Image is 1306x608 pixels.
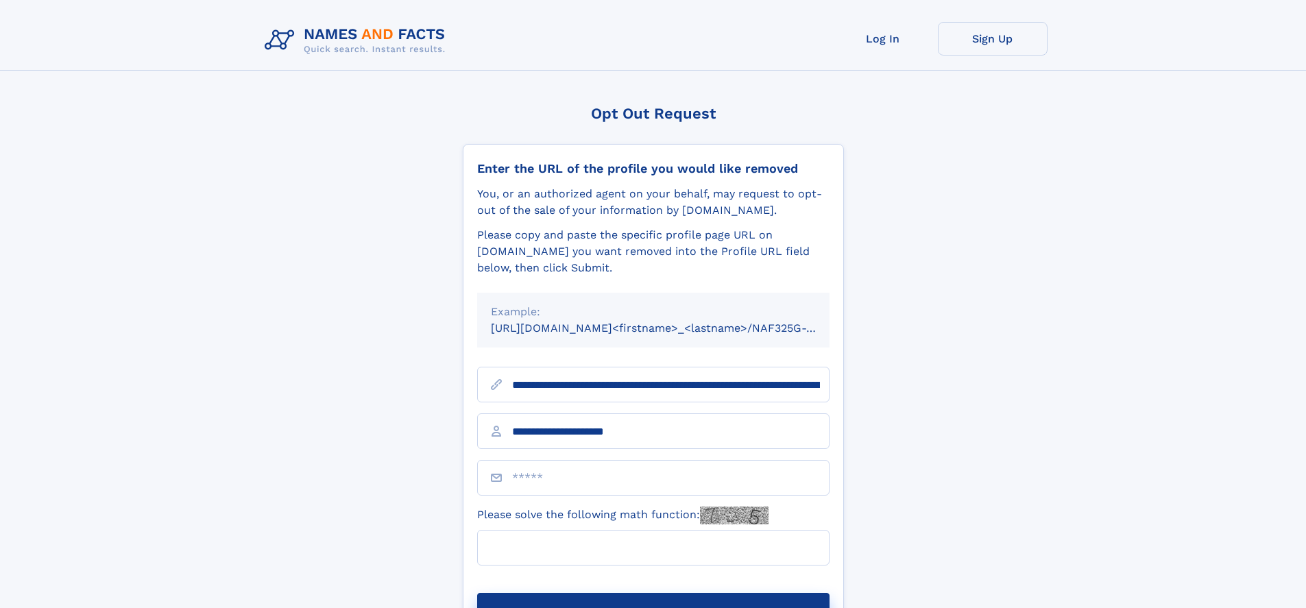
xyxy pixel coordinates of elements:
[938,22,1048,56] a: Sign Up
[477,227,830,276] div: Please copy and paste the specific profile page URL on [DOMAIN_NAME] you want removed into the Pr...
[491,321,856,335] small: [URL][DOMAIN_NAME]<firstname>_<lastname>/NAF325G-xxxxxxxx
[477,507,769,524] label: Please solve the following math function:
[477,161,830,176] div: Enter the URL of the profile you would like removed
[477,186,830,219] div: You, or an authorized agent on your behalf, may request to opt-out of the sale of your informatio...
[259,22,457,59] img: Logo Names and Facts
[828,22,938,56] a: Log In
[463,105,844,122] div: Opt Out Request
[491,304,816,320] div: Example:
